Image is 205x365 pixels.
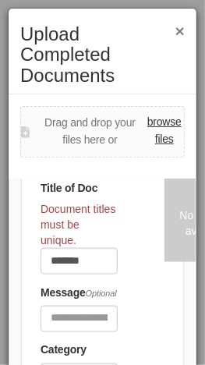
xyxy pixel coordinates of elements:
button: × [175,23,185,39]
label: Category [41,342,87,360]
label: Message [41,285,117,302]
label: Title of Doc [41,180,97,197]
h2: Upload Completed Documents [20,24,185,86]
input: Document Title [41,248,118,275]
label: browse files [145,114,184,148]
span: Optional [86,289,117,298]
input: Include any comments on this document [41,306,118,332]
div: Drag and drop your files here or [21,114,184,150]
div: Document titles must be unique. [41,201,118,248]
